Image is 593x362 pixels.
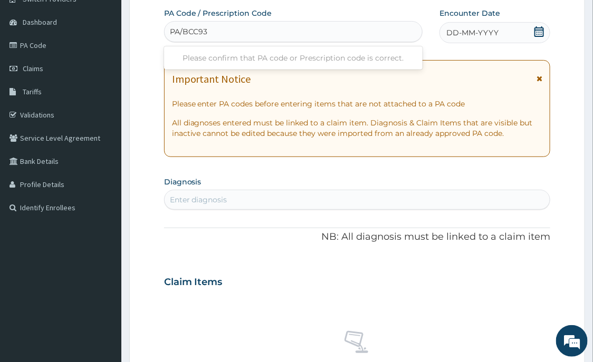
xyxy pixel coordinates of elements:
span: We're online! [61,112,146,218]
h1: Important Notice [172,73,251,85]
span: Tariffs [23,87,42,96]
h3: Claim Items [164,277,223,288]
textarea: Type your message and hit 'Enter' [5,246,201,283]
img: d_794563401_company_1708531726252_794563401 [20,53,43,79]
div: Minimize live chat window [173,5,198,31]
label: Encounter Date [439,8,500,18]
div: Please confirm that PA code or Prescription code is correct. [164,48,423,67]
p: Please enter PA codes before entering items that are not attached to a PA code [172,99,543,109]
div: Enter diagnosis [170,194,227,205]
label: Diagnosis [164,177,202,187]
div: Chat with us now [55,59,177,73]
p: NB: All diagnosis must be linked to a claim item [164,230,551,244]
p: All diagnoses entered must be linked to a claim item. Diagnosis & Claim Items that are visible bu... [172,118,543,139]
label: PA Code / Prescription Code [164,8,272,18]
span: Claims [23,64,43,73]
span: Dashboard [23,17,57,27]
span: DD-MM-YYYY [446,27,499,38]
